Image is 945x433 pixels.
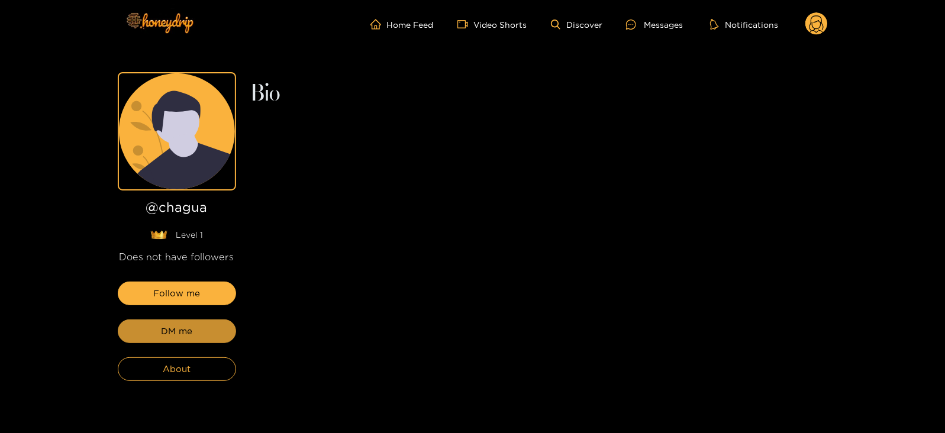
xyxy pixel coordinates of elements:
[707,18,782,30] button: Notifications
[457,19,527,30] a: Video Shorts
[163,362,191,376] span: About
[176,229,204,241] span: Level 1
[118,319,236,343] button: DM me
[118,282,236,305] button: Follow me
[457,19,474,30] span: video-camera
[250,84,828,104] h2: Bio
[370,19,387,30] span: home
[118,250,236,264] div: Does not have followers
[118,357,236,381] button: About
[161,324,192,338] span: DM me
[153,286,200,300] span: Follow me
[551,20,602,30] a: Discover
[150,230,167,240] img: lavel grade
[626,18,683,31] div: Messages
[118,200,236,219] h1: @ chagua
[370,19,434,30] a: Home Feed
